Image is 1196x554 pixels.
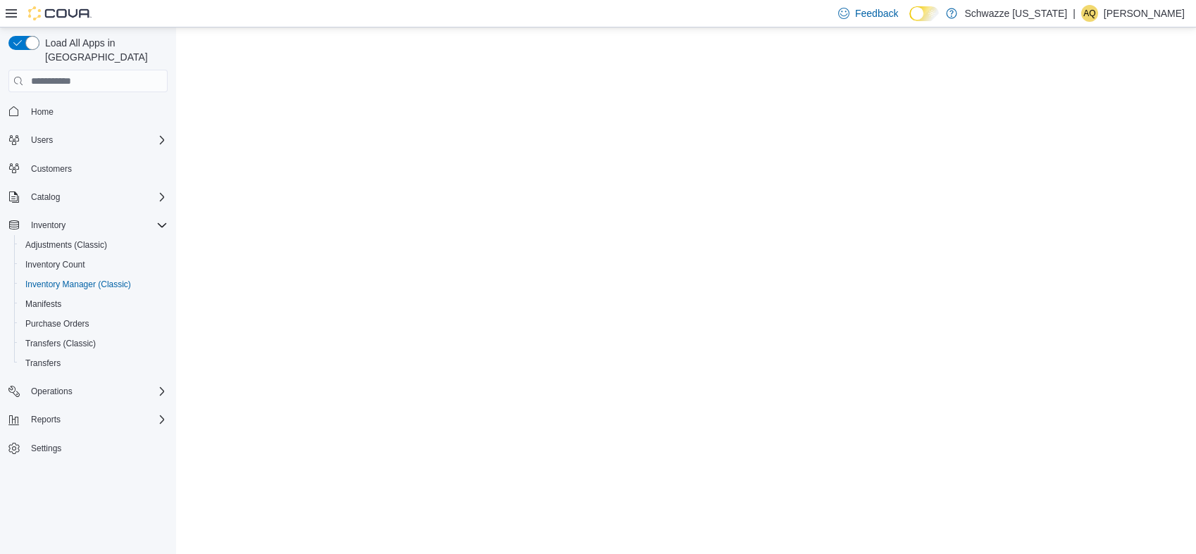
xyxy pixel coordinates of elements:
button: Manifests [14,294,173,314]
a: Home [25,103,59,120]
span: Settings [31,443,61,454]
span: Settings [25,439,168,457]
span: Transfers [20,355,168,372]
button: Customers [3,158,173,179]
button: Inventory [3,215,173,235]
span: Load All Apps in [GEOGRAPHIC_DATA] [39,36,168,64]
button: Catalog [25,189,66,206]
span: Feedback [855,6,898,20]
button: Operations [25,383,78,400]
span: Users [25,132,168,149]
span: Home [25,102,168,120]
button: Inventory Count [14,255,173,275]
button: Purchase Orders [14,314,173,334]
span: Inventory Manager (Classic) [25,279,131,290]
span: Operations [25,383,168,400]
button: Users [25,132,58,149]
button: Reports [3,410,173,429]
button: Adjustments (Classic) [14,235,173,255]
span: Inventory Count [20,256,168,273]
span: Inventory [25,217,168,234]
a: Settings [25,440,67,457]
span: Inventory Count [25,259,85,270]
input: Dark Mode [909,6,939,21]
span: Customers [25,160,168,177]
div: Anastasia Queen [1081,5,1098,22]
span: Manifests [25,298,61,310]
span: Catalog [25,189,168,206]
a: Adjustments (Classic) [20,237,113,253]
span: Home [31,106,54,118]
span: Operations [31,386,73,397]
nav: Complex example [8,95,168,495]
a: Customers [25,160,77,177]
button: Inventory Manager (Classic) [14,275,173,294]
span: Adjustments (Classic) [20,237,168,253]
button: Catalog [3,187,173,207]
button: Home [3,101,173,121]
span: Reports [25,411,168,428]
span: Customers [31,163,72,175]
a: Inventory Manager (Classic) [20,276,137,293]
span: AQ [1083,5,1095,22]
span: Catalog [31,191,60,203]
span: Manifests [20,296,168,313]
span: Adjustments (Classic) [25,239,107,251]
span: Reports [31,414,61,425]
button: Transfers [14,353,173,373]
button: Users [3,130,173,150]
a: Inventory Count [20,256,91,273]
span: Users [31,134,53,146]
img: Cova [28,6,92,20]
button: Reports [25,411,66,428]
p: [PERSON_NAME] [1104,5,1185,22]
a: Purchase Orders [20,315,95,332]
a: Manifests [20,296,67,313]
span: Inventory [31,220,66,231]
button: Transfers (Classic) [14,334,173,353]
span: Dark Mode [909,21,910,22]
button: Operations [3,382,173,401]
span: Purchase Orders [20,315,168,332]
p: Schwazze [US_STATE] [964,5,1067,22]
p: | [1073,5,1076,22]
button: Inventory [25,217,71,234]
span: Inventory Manager (Classic) [20,276,168,293]
button: Settings [3,438,173,458]
span: Transfers (Classic) [25,338,96,349]
span: Transfers [25,358,61,369]
span: Transfers (Classic) [20,335,168,352]
a: Transfers (Classic) [20,335,101,352]
span: Purchase Orders [25,318,89,329]
a: Transfers [20,355,66,372]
